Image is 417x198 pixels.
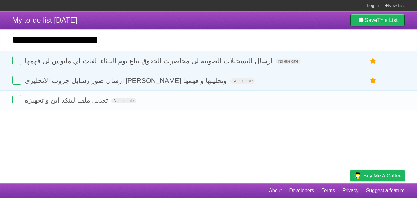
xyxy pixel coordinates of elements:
[230,78,255,84] span: No due date
[12,16,77,24] span: My to-do list [DATE]
[12,95,21,104] label: Done
[289,185,314,196] a: Developers
[25,96,109,104] span: تعديل ملف لينكد اين و تجهيزه
[269,185,282,196] a: About
[342,185,358,196] a: Privacy
[12,56,21,65] label: Done
[25,57,274,65] span: ارسال التسجيلات الصوتيه لي محاضرت الحقوق بتاع يوم الثلثاء الفات لي مانوس لي فهمها
[25,77,228,84] span: ارسال صور رسايل جروب الانجليزي [PERSON_NAME] وتحليلها و فهمها
[377,17,398,23] b: This List
[322,185,335,196] a: Terms
[354,170,362,181] img: Buy me a coffee
[350,170,405,181] a: Buy me a coffee
[367,56,379,66] label: Star task
[367,76,379,86] label: Star task
[111,98,136,103] span: No due date
[366,185,405,196] a: Suggest a feature
[363,170,402,181] span: Buy me a coffee
[12,76,21,85] label: Done
[350,14,405,26] a: SaveThis List
[276,59,301,64] span: No due date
